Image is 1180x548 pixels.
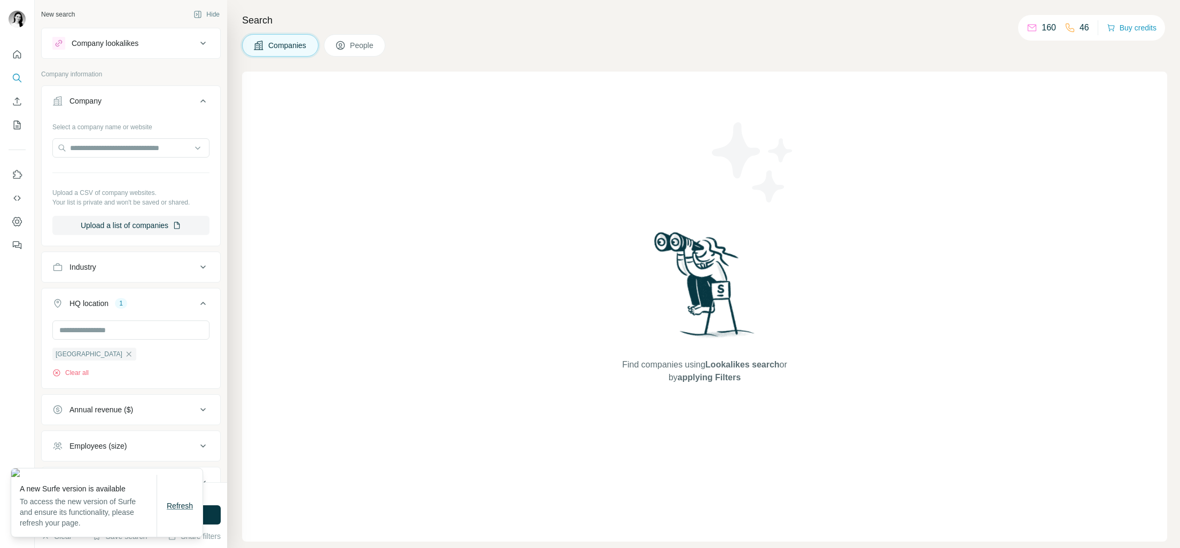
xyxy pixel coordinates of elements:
img: Surfe Illustration - Woman searching with binoculars [649,229,760,348]
button: Clear all [52,368,89,378]
p: 46 [1080,21,1089,34]
span: Lookalikes search [705,360,780,369]
span: [GEOGRAPHIC_DATA] [56,349,122,359]
div: Industry [69,262,96,272]
button: Company lookalikes [42,30,220,56]
div: 1 [115,299,127,308]
div: HQ location [69,298,108,309]
div: Employees (size) [69,441,127,451]
span: applying Filters [678,373,741,382]
button: My lists [9,115,26,135]
img: Avatar [9,11,26,28]
p: A new Surfe version is available [20,483,157,494]
div: Select a company name or website [52,118,209,132]
div: Company [69,96,102,106]
button: Industry [42,254,220,280]
p: 160 [1042,21,1056,34]
p: Company information [41,69,221,79]
button: Refresh [159,496,200,515]
img: d9a03854-3a35-4e97-aee3-91d95df75369 [11,468,203,477]
button: Dashboard [9,212,26,231]
button: Buy credits [1107,20,1156,35]
span: People [350,40,375,51]
p: Your list is private and won't be saved or shared. [52,198,209,207]
button: Enrich CSV [9,92,26,111]
button: HQ location1 [42,291,220,320]
button: Hide [186,6,227,22]
div: Company lookalikes [72,38,138,49]
button: Search [9,68,26,88]
button: Use Surfe on LinkedIn [9,165,26,184]
img: Surfe Illustration - Stars [705,114,801,210]
span: Refresh [167,502,193,510]
span: Companies [268,40,307,51]
p: Upload a CSV of company websites. [52,188,209,198]
button: Use Surfe API [9,189,26,208]
h4: Search [242,13,1167,28]
button: Quick start [9,45,26,64]
span: Find companies using or by [619,358,790,384]
button: Employees (size) [42,433,220,459]
button: Annual revenue ($) [42,397,220,422]
button: Feedback [9,236,26,255]
button: Upload a list of companies [52,216,209,235]
p: To access the new version of Surfe and ensure its functionality, please refresh your page. [20,496,157,528]
div: New search [41,10,75,19]
div: Annual revenue ($) [69,404,133,415]
button: Company [42,88,220,118]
